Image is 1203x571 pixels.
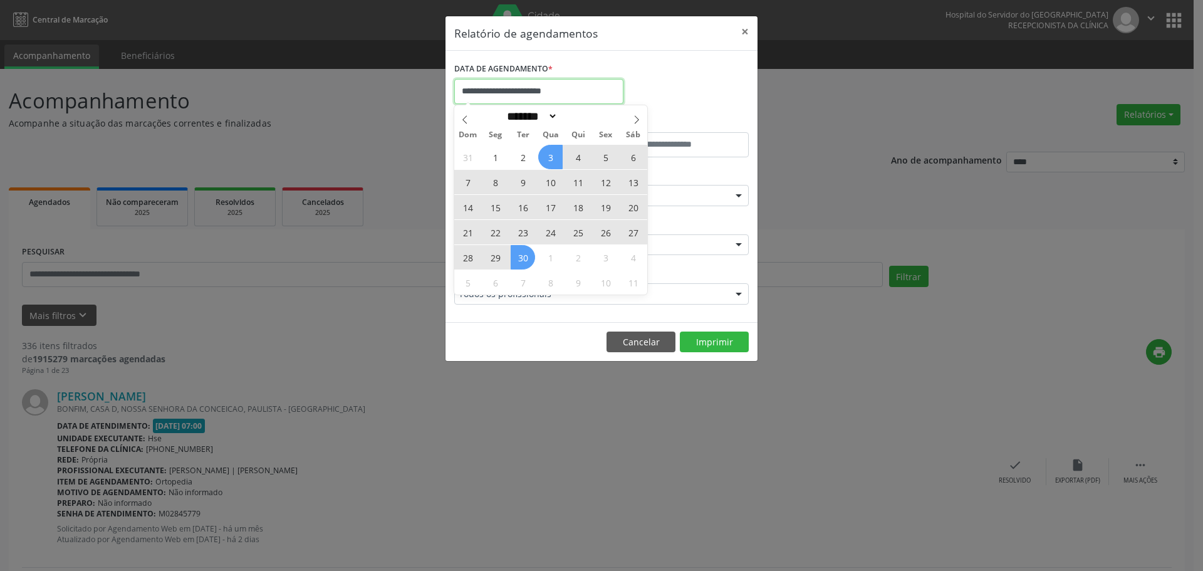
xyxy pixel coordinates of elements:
[538,220,563,244] span: Setembro 24, 2025
[566,270,590,295] span: Outubro 9, 2025
[503,110,558,123] select: Month
[566,220,590,244] span: Setembro 25, 2025
[593,220,618,244] span: Setembro 26, 2025
[456,220,480,244] span: Setembro 21, 2025
[566,145,590,169] span: Setembro 4, 2025
[621,245,645,270] span: Outubro 4, 2025
[566,195,590,219] span: Setembro 18, 2025
[621,145,645,169] span: Setembro 6, 2025
[483,145,508,169] span: Setembro 1, 2025
[593,270,618,295] span: Outubro 10, 2025
[538,195,563,219] span: Setembro 17, 2025
[509,131,537,139] span: Ter
[511,145,535,169] span: Setembro 2, 2025
[593,195,618,219] span: Setembro 19, 2025
[621,270,645,295] span: Outubro 11, 2025
[511,270,535,295] span: Outubro 7, 2025
[566,245,590,270] span: Outubro 2, 2025
[511,195,535,219] span: Setembro 16, 2025
[605,113,749,132] label: ATÉ
[456,195,480,219] span: Setembro 14, 2025
[620,131,647,139] span: Sáb
[558,110,599,123] input: Year
[621,220,645,244] span: Setembro 27, 2025
[511,170,535,194] span: Setembro 9, 2025
[454,60,553,79] label: DATA DE AGENDAMENTO
[537,131,565,139] span: Qua
[593,145,618,169] span: Setembro 5, 2025
[456,270,480,295] span: Outubro 5, 2025
[593,245,618,270] span: Outubro 3, 2025
[511,245,535,270] span: Setembro 30, 2025
[456,145,480,169] span: Agosto 31, 2025
[483,220,508,244] span: Setembro 22, 2025
[456,170,480,194] span: Setembro 7, 2025
[538,170,563,194] span: Setembro 10, 2025
[482,131,509,139] span: Seg
[483,245,508,270] span: Setembro 29, 2025
[538,145,563,169] span: Setembro 3, 2025
[565,131,592,139] span: Qui
[511,220,535,244] span: Setembro 23, 2025
[483,170,508,194] span: Setembro 8, 2025
[592,131,620,139] span: Sex
[732,16,758,47] button: Close
[483,195,508,219] span: Setembro 15, 2025
[566,170,590,194] span: Setembro 11, 2025
[593,170,618,194] span: Setembro 12, 2025
[538,245,563,270] span: Outubro 1, 2025
[483,270,508,295] span: Outubro 6, 2025
[621,195,645,219] span: Setembro 20, 2025
[680,332,749,353] button: Imprimir
[454,25,598,41] h5: Relatório de agendamentos
[538,270,563,295] span: Outubro 8, 2025
[621,170,645,194] span: Setembro 13, 2025
[456,245,480,270] span: Setembro 28, 2025
[454,131,482,139] span: Dom
[607,332,675,353] button: Cancelar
